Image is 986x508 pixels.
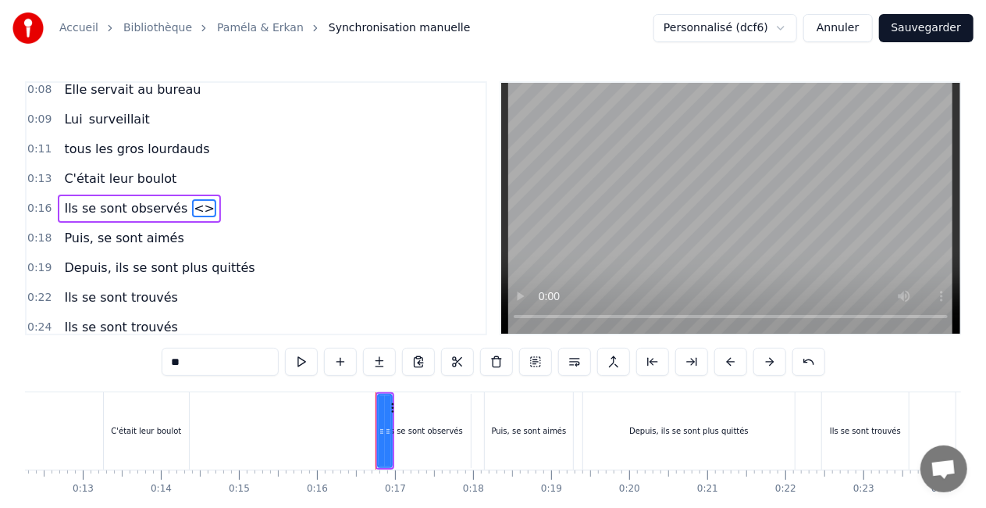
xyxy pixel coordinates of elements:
span: 0:13 [27,171,52,187]
div: 0:15 [229,483,250,495]
span: Elle servait au bureau [62,80,202,98]
span: Ils se sont trouvés [62,318,180,336]
div: 0:22 [775,483,796,495]
div: 0:23 [853,483,874,495]
div: 0:17 [385,483,406,495]
div: Ils se sont trouvés [830,425,901,437]
span: 0:18 [27,231,52,246]
span: 0:11 [27,141,52,157]
span: 0:19 [27,260,52,276]
div: Ils se sont observés [386,425,463,437]
div: 0:13 [73,483,94,495]
span: C'était leur boulot [62,170,178,188]
button: Annuler [803,14,872,42]
span: Ils se sont trouvés [62,288,180,306]
span: Synchronisation manuelle [329,20,471,36]
div: Puis, se sont aimés [492,425,567,437]
div: C'était leur boulot [111,425,181,437]
nav: breadcrumb [59,20,470,36]
span: Lui [62,110,84,128]
span: Puis, se sont aimés [62,229,185,247]
div: 0:18 [463,483,484,495]
div: Depuis, ils se sont plus quittés [629,425,749,437]
span: surveillait [87,110,151,128]
div: 0:19 [541,483,562,495]
a: Accueil [59,20,98,36]
span: 0:22 [27,290,52,306]
span: Ils se sont observés [62,199,189,217]
a: Bibliothèque [123,20,192,36]
div: 0:20 [619,483,640,495]
span: tous les gros lourdauds [62,140,211,158]
span: <> [192,199,216,217]
span: Depuis, ils se sont plus quittés [62,259,256,277]
div: 0:16 [307,483,328,495]
span: 0:08 [27,82,52,98]
div: 0:14 [151,483,172,495]
a: Ouvrir le chat [920,445,967,492]
button: Sauvegarder [879,14,974,42]
div: 0:21 [697,483,718,495]
span: 0:16 [27,201,52,216]
img: youka [12,13,44,44]
span: 0:24 [27,320,52,335]
span: 0:09 [27,112,52,127]
a: Paméla & Erkan [217,20,304,36]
